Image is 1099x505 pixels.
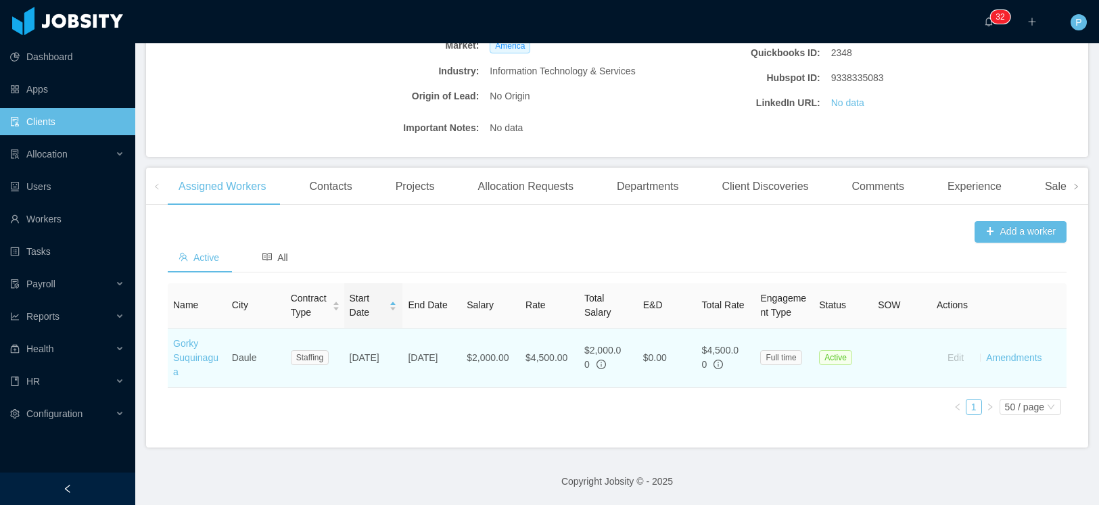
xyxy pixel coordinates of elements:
[168,168,277,206] div: Assigned Workers
[1047,403,1055,412] i: icon: down
[262,252,288,263] span: All
[350,291,384,320] span: Start Date
[344,329,403,388] td: [DATE]
[10,149,20,159] i: icon: solution
[26,149,68,160] span: Allocation
[402,329,461,388] td: [DATE]
[937,347,975,368] button: Edit
[966,400,981,414] a: 1
[135,458,1099,505] footer: Copyright Jobsity © - 2025
[154,183,160,190] i: icon: left
[10,409,20,418] i: icon: setting
[831,71,884,85] span: 9338335083
[702,299,745,310] span: Total Rate
[584,345,622,370] span: $2,000.00
[232,299,248,310] span: City
[982,399,998,415] li: Next Page
[937,168,1012,206] div: Experience
[26,408,83,419] span: Configuration
[819,299,846,310] span: Status
[10,206,124,233] a: icon: userWorkers
[173,299,198,310] span: Name
[385,168,446,206] div: Projects
[173,338,218,377] a: Gorky Suquinagua
[760,293,806,318] span: Engagement Type
[10,173,124,200] a: icon: robotUsers
[10,43,124,70] a: icon: pie-chartDashboard
[10,344,20,354] i: icon: medicine-box
[461,329,520,388] td: $2,000.00
[760,350,801,365] span: Full time
[819,350,852,365] span: Active
[227,329,285,388] td: Daule
[10,312,20,321] i: icon: line-chart
[1005,400,1044,414] div: 50 / page
[643,299,663,310] span: E&D
[332,300,340,304] i: icon: caret-up
[291,291,327,320] span: Contract Type
[878,299,900,310] span: SOW
[408,299,447,310] span: End Date
[10,108,124,135] a: icon: auditClients
[954,403,962,411] i: icon: left
[643,352,667,363] span: $0.00
[10,238,124,265] a: icon: profileTasks
[841,168,915,206] div: Comments
[332,305,340,309] i: icon: caret-down
[390,305,397,309] i: icon: caret-down
[597,360,606,369] span: info-circle
[606,168,690,206] div: Departments
[26,343,53,354] span: Health
[661,46,820,60] b: Quickbooks ID:
[26,311,60,322] span: Reports
[711,168,819,206] div: Client Discoveries
[984,17,993,26] i: icon: bell
[520,329,579,388] td: $4,500.00
[26,279,55,289] span: Payroll
[179,252,219,263] span: Active
[986,352,1042,363] a: Amendments
[490,64,635,78] span: Information Technology & Services
[467,168,584,206] div: Allocation Requests
[10,279,20,289] i: icon: file-protect
[490,89,530,103] span: No Origin
[319,121,479,135] b: Important Notes:
[1073,183,1079,190] i: icon: right
[10,76,124,103] a: icon: appstoreApps
[661,96,820,110] b: LinkedIn URL:
[525,299,546,310] span: Rate
[1075,14,1081,30] span: P
[966,399,982,415] li: 1
[319,39,479,53] b: Market:
[490,121,523,135] span: No data
[950,399,966,415] li: Previous Page
[390,300,397,304] i: icon: caret-up
[1000,10,1005,24] p: 2
[1027,17,1037,26] i: icon: plus
[661,71,820,85] b: Hubspot ID:
[179,252,188,262] i: icon: team
[714,360,723,369] span: info-circle
[467,299,494,310] span: Salary
[10,377,20,386] i: icon: book
[990,10,1010,24] sup: 32
[584,293,611,318] span: Total Salary
[26,376,40,387] span: HR
[319,64,479,78] b: Industry:
[831,46,852,60] span: 2348
[389,299,397,309] div: Sort
[299,168,363,206] div: Contacts
[996,10,1000,24] p: 3
[831,96,864,110] a: No data
[319,89,479,103] b: Origin of Lead:
[332,299,340,309] div: Sort
[937,299,968,310] span: Actions
[986,403,994,411] i: icon: right
[262,252,272,262] i: icon: read
[490,39,530,53] span: America
[702,345,739,370] span: $4,500.00
[291,350,329,365] span: Staffing
[975,221,1067,243] button: icon: plusAdd a worker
